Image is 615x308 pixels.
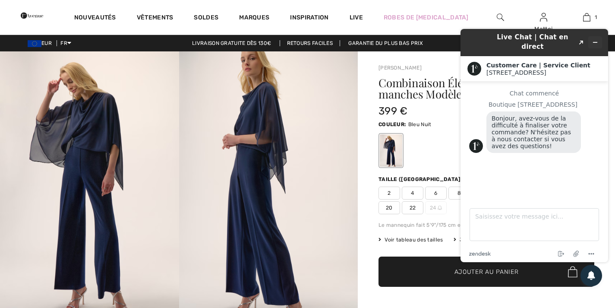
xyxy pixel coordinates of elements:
[568,266,577,277] img: Bag.svg
[454,22,615,269] iframe: Trouvez des informations supplémentaires ici
[402,187,423,200] span: 4
[448,187,470,200] span: 8
[378,201,400,214] span: 20
[194,14,218,23] a: Soldes
[540,13,547,21] a: Se connecter
[185,40,278,46] a: Livraison gratuite dès 130€
[497,12,504,22] img: recherche
[378,221,594,229] div: Le mannequin fait 5'9"/175 cm et porte une taille 6.
[74,14,116,23] a: Nouveautés
[402,201,423,214] span: 22
[408,121,432,127] span: Bleu Nuit
[290,14,328,23] span: Inspiration
[378,175,529,183] div: Taille ([GEOGRAPHIC_DATA]/[GEOGRAPHIC_DATA]):
[454,267,519,276] span: Ajouter au panier
[380,134,402,167] div: Bleu Nuit
[438,206,442,210] img: ring-m.svg
[280,40,341,46] a: Retours faciles
[350,13,363,22] a: Live
[425,187,447,200] span: 6
[341,40,430,46] a: Garantie du plus bas prix
[378,105,408,117] span: 399 €
[378,236,443,244] span: Voir tableau des tailles
[565,12,608,22] a: 1
[28,40,55,46] span: EUR
[425,201,447,214] span: 24
[378,65,422,71] a: [PERSON_NAME]
[28,40,41,47] img: Euro
[239,14,269,23] a: Marques
[378,257,594,287] button: Ajouter au panier
[384,13,469,22] a: Robes de [MEDICAL_DATA]
[60,40,71,46] span: FR
[20,6,38,14] span: Chat
[137,14,173,23] a: Vêtements
[595,13,597,21] span: 1
[378,187,400,200] span: 2
[583,12,590,22] img: Mon panier
[540,12,547,22] img: Mes infos
[378,77,558,100] h1: Combinaison Élégante sans manches Modèle 254705
[378,121,406,127] span: Couleur:
[21,7,43,24] img: 1ère Avenue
